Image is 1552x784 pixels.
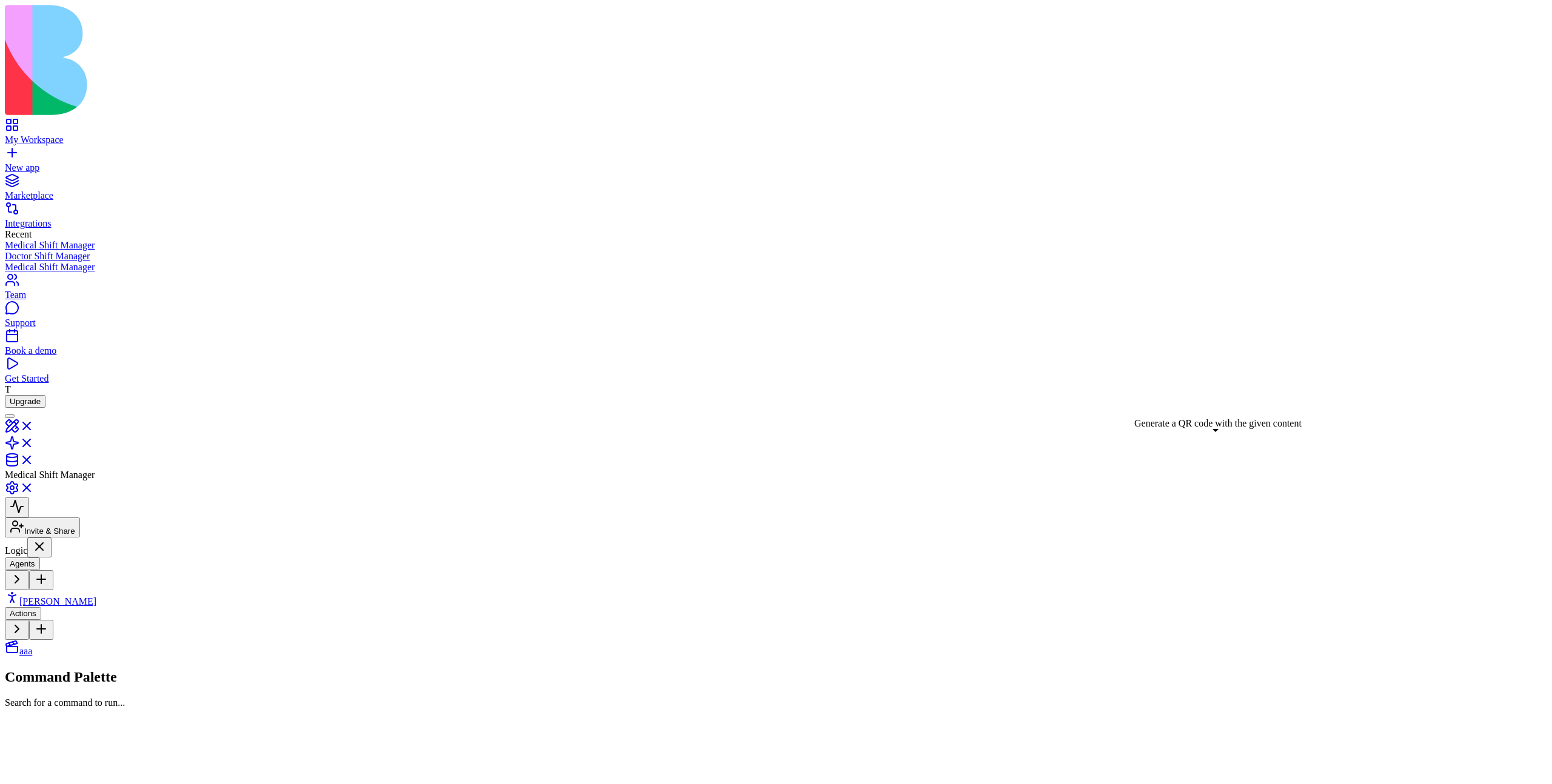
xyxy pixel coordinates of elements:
[5,190,1547,201] div: Marketplace
[19,596,96,606] span: [PERSON_NAME]
[5,135,1547,145] div: My Workspace
[5,669,1547,685] h2: Command Palette
[5,345,1547,356] div: Book a demo
[5,395,45,408] button: Upgrade
[5,373,1547,384] div: Get Started
[5,179,1547,201] a: Marketplace
[5,240,1547,251] a: Medical Shift Manager
[5,207,1547,229] a: Integrations
[5,151,1547,173] a: New app
[10,559,35,568] span: Agents
[5,596,96,606] a: [PERSON_NAME]
[5,317,1547,328] div: Support
[5,545,27,556] span: Logic
[5,279,1547,301] a: Team
[5,470,95,480] span: Medical Shift Manager
[5,162,1547,173] div: New app
[19,646,32,656] span: aaa
[5,307,1547,328] a: Support
[5,5,492,115] img: logo
[5,251,1547,262] a: Doctor Shift Manager
[5,697,1547,708] p: Search for a command to run...
[5,396,45,406] a: Upgrade
[5,362,1547,384] a: Get Started
[1134,418,1302,429] div: Generate a QR code with the given content
[5,334,1547,356] a: Book a demo
[5,290,1547,301] div: Team
[5,517,80,537] button: Invite & Share
[10,609,36,618] span: Actions
[5,229,32,239] span: Recent
[5,557,40,570] button: Agents
[5,262,1547,273] a: Medical Shift Manager
[5,384,11,394] span: T
[5,646,32,656] a: aaa
[5,607,41,620] button: Actions
[5,124,1547,145] a: My Workspace
[5,218,1547,229] div: Integrations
